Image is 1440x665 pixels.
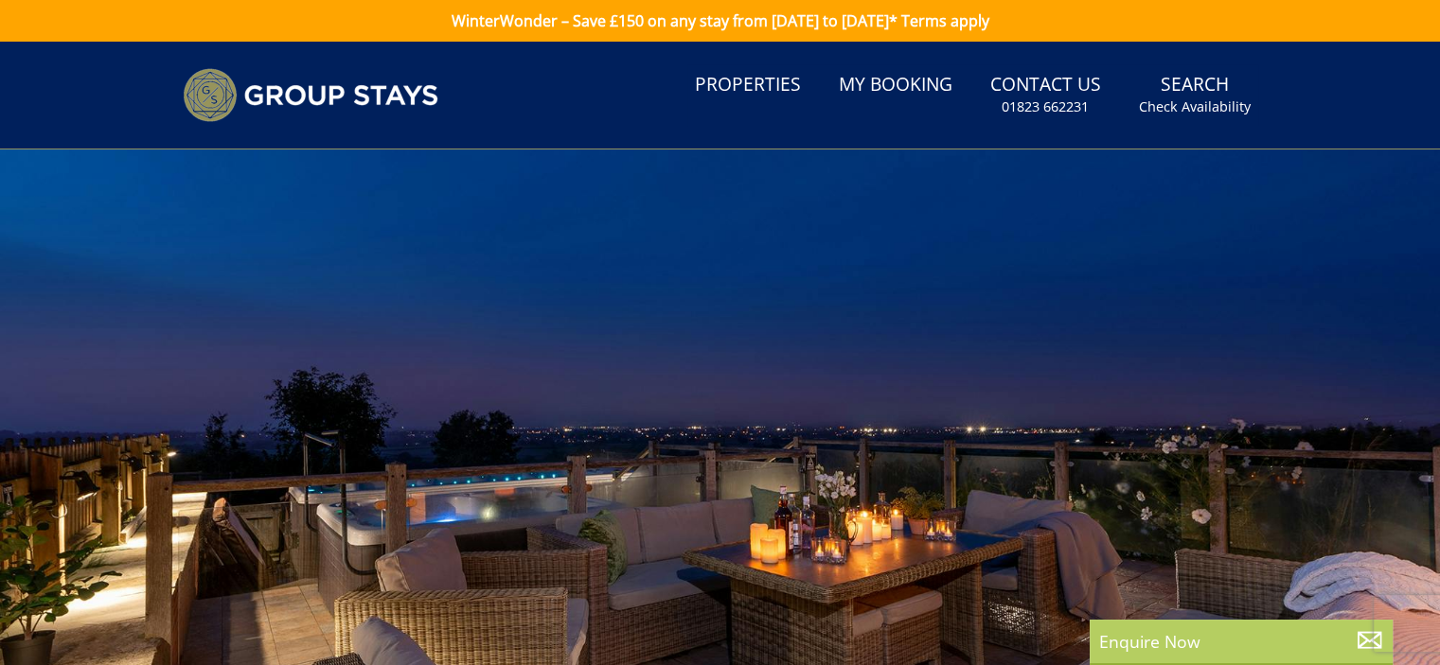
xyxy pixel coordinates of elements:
small: 01823 662231 [1002,97,1089,116]
p: Enquire Now [1099,629,1383,654]
a: My Booking [831,64,960,107]
a: SearchCheck Availability [1131,64,1258,126]
a: Contact Us01823 662231 [983,64,1109,126]
a: Properties [687,64,809,107]
small: Check Availability [1139,97,1251,116]
img: Group Stays [183,68,438,122]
